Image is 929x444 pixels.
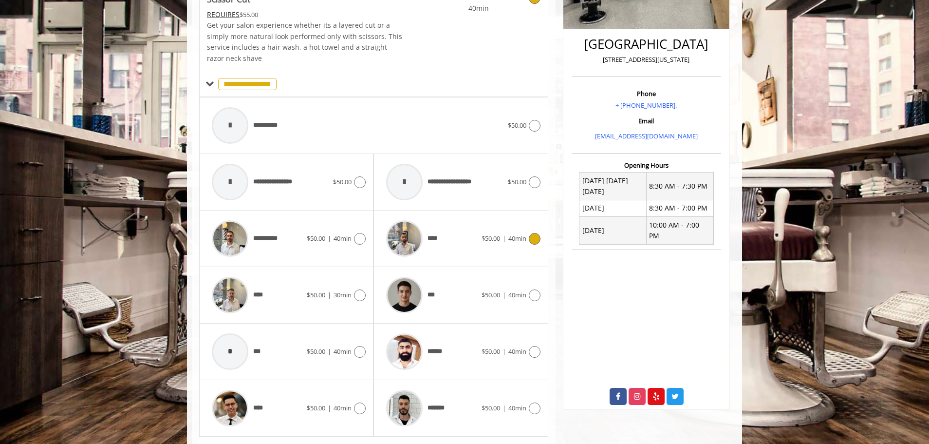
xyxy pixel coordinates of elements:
td: 10:00 AM - 7:00 PM [646,217,713,245]
span: | [502,290,506,299]
span: This service needs some Advance to be paid before we block your appointment [207,10,240,19]
span: $50.00 [482,290,500,299]
td: [DATE] [DATE] [DATE] [579,173,647,200]
div: $55.00 [207,9,403,20]
span: $50.00 [307,234,325,243]
span: | [502,234,506,243]
td: 8:30 AM - 7:30 PM [646,173,713,200]
h3: Email [574,117,719,124]
span: $50.00 [508,121,526,130]
p: Get your salon experience whether its a layered cut or a simply more natural look performed only ... [207,20,403,64]
span: 40min [334,404,352,412]
span: 40min [431,3,489,14]
span: $50.00 [307,290,325,299]
h3: Opening Hours [572,162,721,169]
span: $50.00 [482,347,500,356]
a: [EMAIL_ADDRESS][DOMAIN_NAME] [595,132,698,140]
span: 40min [508,290,526,299]
p: [STREET_ADDRESS][US_STATE] [574,55,719,65]
span: $50.00 [482,234,500,243]
span: $50.00 [307,347,325,356]
span: $50.00 [482,404,500,412]
span: | [502,347,506,356]
span: | [328,290,331,299]
span: | [328,234,331,243]
span: $50.00 [333,177,352,186]
td: [DATE] [579,217,647,245]
td: 8:30 AM - 7:00 PM [646,200,713,216]
span: 40min [334,347,352,356]
td: [DATE] [579,200,647,216]
h3: Phone [574,90,719,97]
span: 40min [334,234,352,243]
span: | [328,347,331,356]
span: 40min [508,404,526,412]
span: 40min [508,234,526,243]
h2: [GEOGRAPHIC_DATA] [574,37,719,51]
span: 40min [508,347,526,356]
span: $50.00 [508,177,526,186]
a: + [PHONE_NUMBER]. [615,101,677,110]
span: | [328,404,331,412]
span: 30min [334,290,352,299]
span: | [502,404,506,412]
span: $50.00 [307,404,325,412]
